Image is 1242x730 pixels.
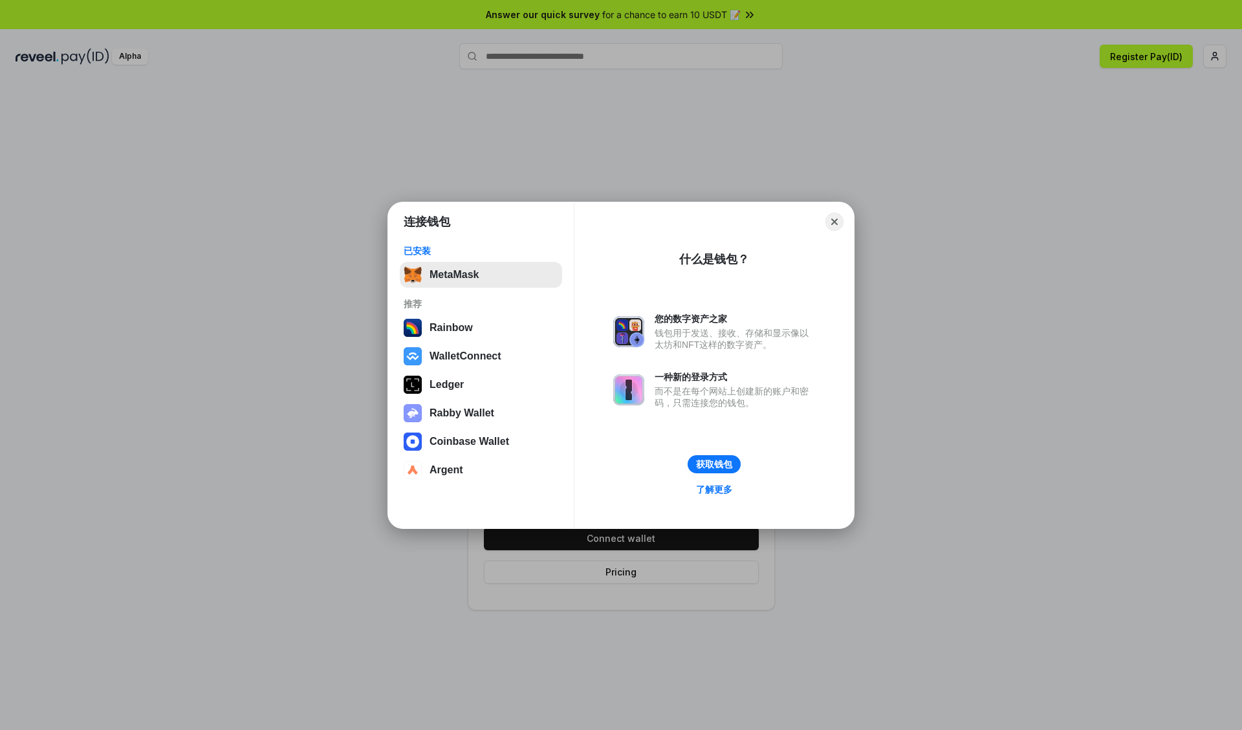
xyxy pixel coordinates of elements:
[404,214,450,230] h1: 连接钱包
[696,484,732,495] div: 了解更多
[404,298,558,310] div: 推荐
[400,400,562,426] button: Rabby Wallet
[404,266,422,284] img: svg+xml,%3Csvg%20fill%3D%22none%22%20height%3D%2233%22%20viewBox%3D%220%200%2035%2033%22%20width%...
[430,379,464,391] div: Ledger
[404,461,422,479] img: svg+xml,%3Csvg%20width%3D%2228%22%20height%3D%2228%22%20viewBox%3D%220%200%2028%2028%22%20fill%3D...
[655,385,815,409] div: 而不是在每个网站上创建新的账户和密码，只需连接您的钱包。
[613,374,644,405] img: svg+xml,%3Csvg%20xmlns%3D%22http%3A%2F%2Fwww.w3.org%2F2000%2Fsvg%22%20fill%3D%22none%22%20viewBox...
[655,313,815,325] div: 您的数字资产之家
[430,322,473,334] div: Rainbow
[696,458,732,470] div: 获取钱包
[400,315,562,341] button: Rainbow
[400,343,562,369] button: WalletConnect
[679,252,749,267] div: 什么是钱包？
[404,376,422,394] img: svg+xml,%3Csvg%20xmlns%3D%22http%3A%2F%2Fwww.w3.org%2F2000%2Fsvg%22%20width%3D%2228%22%20height%3...
[404,319,422,337] img: svg+xml,%3Csvg%20width%3D%22120%22%20height%3D%22120%22%20viewBox%3D%220%200%20120%20120%22%20fil...
[655,371,815,383] div: 一种新的登录方式
[430,407,494,419] div: Rabby Wallet
[430,464,463,476] div: Argent
[430,436,509,447] div: Coinbase Wallet
[613,316,644,347] img: svg+xml,%3Csvg%20xmlns%3D%22http%3A%2F%2Fwww.w3.org%2F2000%2Fsvg%22%20fill%3D%22none%22%20viewBox...
[430,350,501,362] div: WalletConnect
[404,245,558,257] div: 已安装
[404,404,422,422] img: svg+xml,%3Csvg%20xmlns%3D%22http%3A%2F%2Fwww.w3.org%2F2000%2Fsvg%22%20fill%3D%22none%22%20viewBox...
[430,269,479,281] div: MetaMask
[825,213,844,231] button: Close
[688,455,741,473] button: 获取钱包
[400,457,562,483] button: Argent
[400,372,562,398] button: Ledger
[688,481,740,498] a: 了解更多
[404,433,422,451] img: svg+xml,%3Csvg%20width%3D%2228%22%20height%3D%2228%22%20viewBox%3D%220%200%2028%2028%22%20fill%3D...
[655,327,815,350] div: 钱包用于发送、接收、存储和显示像以太坊和NFT这样的数字资产。
[400,429,562,455] button: Coinbase Wallet
[404,347,422,365] img: svg+xml,%3Csvg%20width%3D%2228%22%20height%3D%2228%22%20viewBox%3D%220%200%2028%2028%22%20fill%3D...
[400,262,562,288] button: MetaMask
